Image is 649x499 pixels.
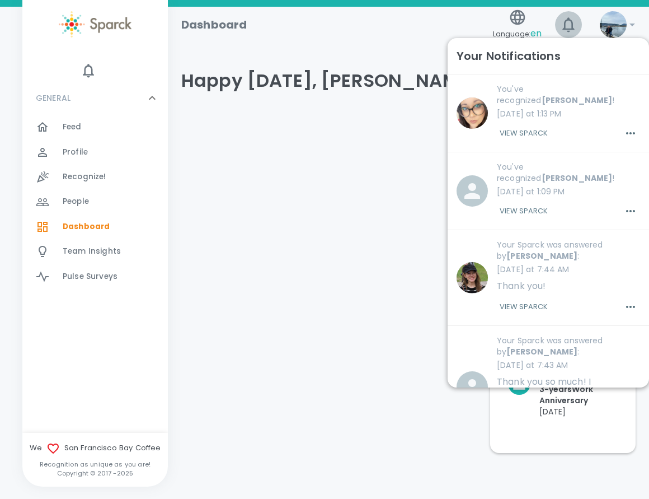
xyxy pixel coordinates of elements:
b: [PERSON_NAME] [506,346,577,357]
div: GENERAL [22,81,168,115]
img: blob [457,262,488,293]
p: Your Sparck was answered by : [497,335,640,357]
b: [PERSON_NAME] [542,172,613,184]
h6: Your Notifications [457,47,561,65]
button: View Sparck [497,124,551,143]
p: Thank you so much! I appreciate it. Have an amazing day [497,375,640,416]
p: Copyright © 2017 - 2025 [22,469,168,478]
h1: Dashboard [181,16,247,34]
span: Feed [63,122,82,133]
a: Feed [22,115,168,139]
b: [PERSON_NAME] [506,250,577,262]
h4: Happy [DATE], [PERSON_NAME]! [181,69,636,92]
a: Team Insights [22,239,168,264]
p: Your Sparck was answered by : [497,239,640,262]
p: [DATE] at 7:44 AM [497,264,640,275]
p: GENERAL [36,92,70,104]
p: [DATE] at 1:09 PM [497,186,640,197]
p: You've recognized ! [497,83,640,106]
span: en [530,27,542,40]
span: People [63,196,89,207]
p: Thank you! [497,279,640,293]
img: Sparck logo [59,11,131,38]
p: [DATE] at 1:13 PM [497,108,640,119]
a: Recognize! [22,165,168,189]
button: View Sparck [497,297,551,316]
p: Recognition as unique as you are! [22,460,168,469]
span: Language: [493,26,542,41]
p: You've recognized ! [497,161,640,184]
a: People [22,189,168,214]
a: Pulse Surveys [22,264,168,289]
span: Dashboard [63,221,110,232]
img: blob [457,97,488,129]
p: [DATE] [539,406,618,417]
span: Recognize! [63,171,106,183]
button: View Sparck [497,202,551,221]
b: [PERSON_NAME] [542,95,613,106]
button: Language:en [488,5,546,45]
span: Profile [63,147,88,158]
span: Pulse Surveys [63,271,117,282]
span: We San Francisco Bay Coffee [22,442,168,455]
a: Dashboard [22,214,168,239]
p: [DATE] at 7:43 AM [497,360,640,371]
div: GENERAL [22,115,168,293]
a: Sparck logo [22,11,168,38]
span: Team Insights [63,246,121,257]
p: 3- years Work Anniversary [539,384,618,406]
a: Profile [22,140,168,165]
img: Picture of Anna Belle [600,11,627,38]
